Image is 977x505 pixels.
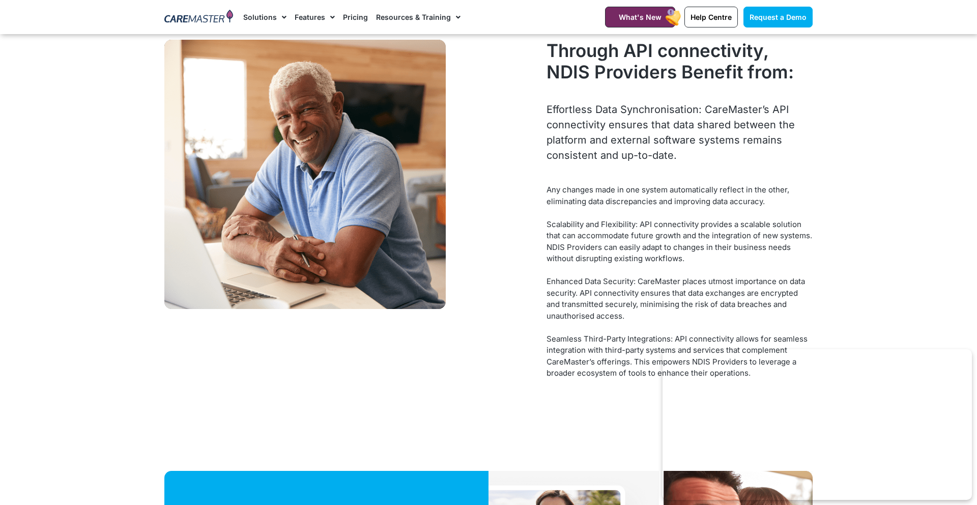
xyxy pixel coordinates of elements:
[164,10,233,25] img: CareMaster Logo
[663,349,972,500] iframe: Popup CTA
[684,7,738,27] a: Help Centre
[547,333,813,379] div: Seamless Third-Party Integrations: API connectivity allows for seamless integration with third-pa...
[547,184,813,207] div: Any changes made in one system automatically reflect in the other, eliminating data discrepancies...
[547,276,813,322] div: Enhanced Data Security: CareMaster places utmost importance on data security. API connectivity en...
[547,102,813,163] div: Effortless Data Synchronisation: CareMaster’s API connectivity ensures that data shared between t...
[547,40,813,82] h2: Through API connectivity, NDIS Providers Benefit from:
[619,13,662,21] span: What's New
[605,7,675,27] a: What's New
[547,219,813,265] div: Scalability and Flexibility: API connectivity provides a scalable solution that can accommodate f...
[691,13,732,21] span: Help Centre
[743,7,813,27] a: Request a Demo
[750,13,807,21] span: Request a Demo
